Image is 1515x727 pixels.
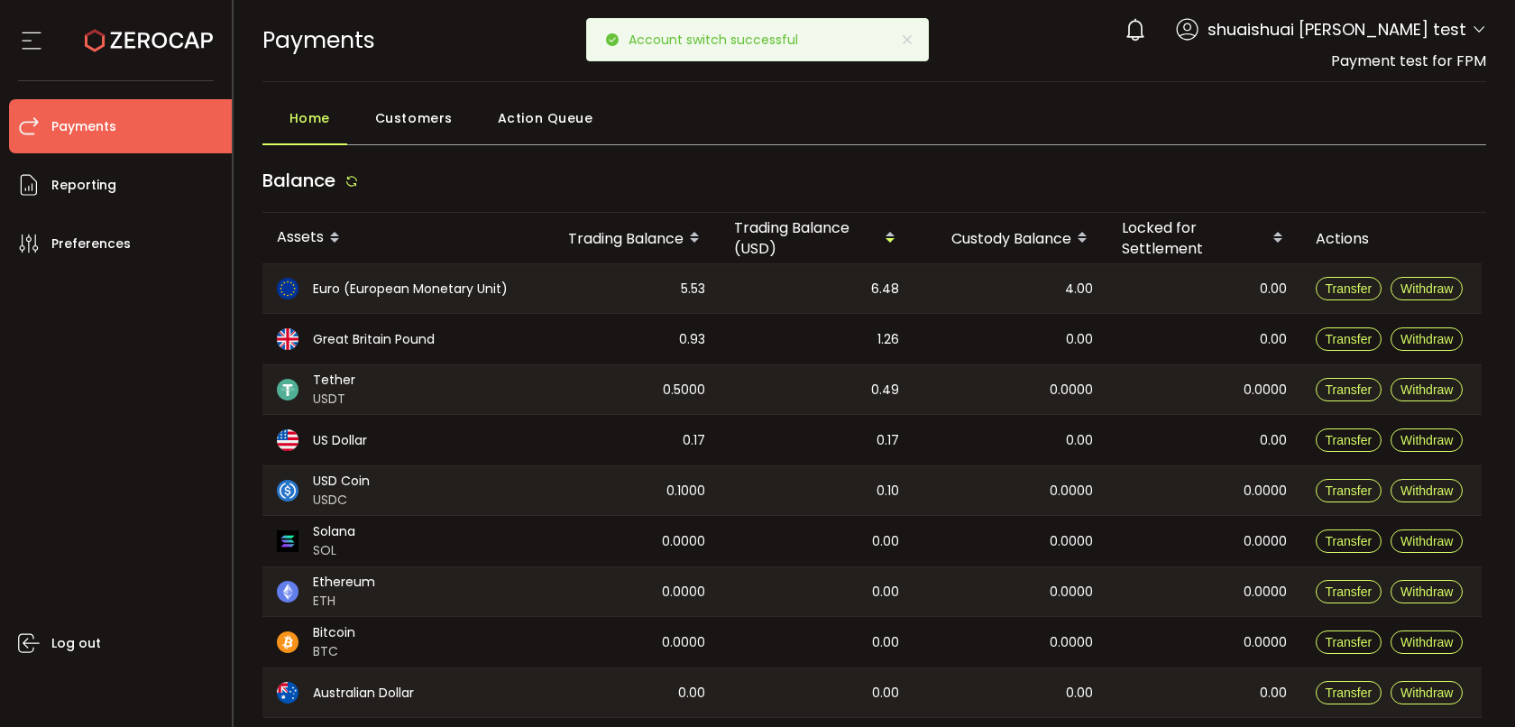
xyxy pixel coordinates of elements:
span: 0.93 [679,329,705,350]
span: Transfer [1326,483,1373,498]
button: Withdraw [1391,428,1463,452]
img: sol_portfolio.png [277,530,298,552]
span: 0.0000 [1050,531,1093,552]
span: 0.17 [683,430,705,451]
button: Transfer [1316,378,1382,401]
span: Ethereum [313,573,375,592]
button: Transfer [1316,479,1382,502]
span: 0.1000 [666,481,705,502]
span: shuaishuai [PERSON_NAME] test [1207,17,1466,41]
button: Withdraw [1391,277,1463,300]
div: Trading Balance (USD) [720,217,914,259]
span: 0.17 [877,430,899,451]
span: 0.0000 [662,531,705,552]
span: 0.00 [1066,683,1093,704]
span: 0.0000 [1244,380,1287,400]
span: Payments [51,114,116,140]
span: 0.0000 [1050,582,1093,603]
span: Payments [262,24,375,56]
img: eth_portfolio.svg [277,581,298,603]
span: BTC [313,642,355,661]
span: Transfer [1326,382,1373,397]
span: SOL [313,541,355,560]
img: usd_portfolio.svg [277,429,298,451]
span: Preferences [51,231,131,257]
span: Withdraw [1400,433,1453,447]
span: 0.0000 [1050,481,1093,502]
span: Australian Dollar [313,684,414,703]
span: 0.00 [872,531,899,552]
span: Transfer [1326,433,1373,447]
div: Locked for Settlement [1107,217,1301,259]
span: Reporting [51,172,116,198]
span: 0.0000 [1244,481,1287,502]
button: Transfer [1316,529,1382,553]
span: ETH [313,592,375,611]
button: Transfer [1316,327,1382,351]
img: usdt_portfolio.svg [277,379,298,400]
span: Withdraw [1400,483,1453,498]
span: USD Coin [313,472,370,491]
span: 0.10 [877,481,899,502]
span: 4.00 [1065,279,1093,299]
span: 0.00 [872,582,899,603]
span: 0.00 [1260,683,1287,704]
span: 5.53 [681,279,705,299]
div: 聊天小组件 [1300,532,1515,727]
span: 0.0000 [1244,582,1287,603]
span: Home [289,100,330,136]
span: Euro (European Monetary Unit) [313,280,508,299]
span: Tether [313,371,355,390]
span: Action Queue [498,100,593,136]
span: Withdraw [1400,382,1453,397]
span: 0.00 [1066,329,1093,350]
span: 6.48 [871,279,899,299]
span: Log out [51,630,101,657]
span: Transfer [1326,332,1373,346]
img: eur_portfolio.svg [277,278,298,299]
span: 0.00 [1260,329,1287,350]
span: USDC [313,491,370,510]
span: 0.0000 [1050,632,1093,653]
span: Solana [313,522,355,541]
button: Withdraw [1391,529,1463,553]
iframe: Chat Widget [1300,532,1515,727]
img: aud_portfolio.svg [277,682,298,704]
div: Actions [1301,228,1482,249]
button: Transfer [1316,428,1382,452]
span: 0.0000 [662,582,705,603]
div: Assets [262,223,542,253]
span: Customers [375,100,453,136]
span: Bitcoin [313,623,355,642]
span: 0.0000 [1244,632,1287,653]
span: 1.26 [877,329,899,350]
span: 0.00 [1260,430,1287,451]
span: Great Britain Pound [313,330,435,349]
img: btc_portfolio.svg [277,631,298,653]
p: Account switch successful [629,33,813,46]
img: gbp_portfolio.svg [277,328,298,350]
span: 0.00 [1066,430,1093,451]
button: Transfer [1316,277,1382,300]
span: Withdraw [1400,332,1453,346]
button: Withdraw [1391,327,1463,351]
div: Trading Balance [542,223,720,253]
img: usdc_portfolio.svg [277,480,298,502]
span: 0.0000 [1050,380,1093,400]
span: Balance [262,168,335,193]
span: US Dollar [313,431,367,450]
span: 0.0000 [1244,531,1287,552]
span: 0.5000 [663,380,705,400]
span: USDT [313,390,355,409]
button: Withdraw [1391,479,1463,502]
button: Withdraw [1391,378,1463,401]
span: 0.00 [1260,279,1287,299]
span: 0.0000 [662,632,705,653]
span: Transfer [1326,281,1373,296]
span: Withdraw [1400,281,1453,296]
span: 0.00 [872,683,899,704]
span: Payment test for FPM [1331,51,1486,71]
span: 0.00 [678,683,705,704]
span: 0.00 [872,632,899,653]
div: Custody Balance [914,223,1107,253]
